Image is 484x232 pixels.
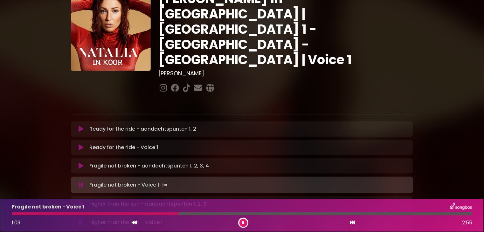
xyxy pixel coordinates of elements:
p: Fragile not broken - Voice 1 [12,203,84,211]
span: 1:03 [12,219,20,226]
img: songbox-logo-white.png [450,203,472,211]
p: Fragile not broken - Voice 1 [90,181,168,189]
img: waveform4.gif [159,181,168,189]
h3: [PERSON_NAME] [158,70,413,77]
p: Fragile not broken - aandachtspunten 1, 2, 3, 4 [90,162,209,170]
span: 2:55 [462,219,472,227]
p: Ready for the ride - aandachtspunten 1, 2 [90,125,197,133]
p: Ready for the ride - Voice 1 [90,144,158,151]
